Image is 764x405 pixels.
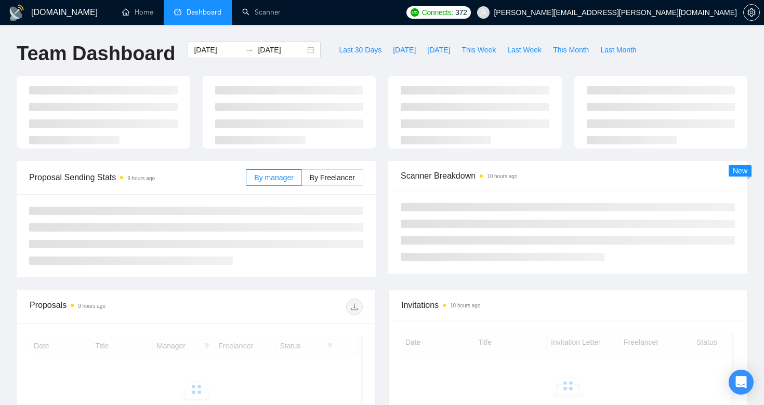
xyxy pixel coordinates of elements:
button: Last Month [595,42,642,58]
input: Start date [194,44,241,56]
span: New [733,167,747,175]
span: By Freelancer [310,173,355,182]
button: [DATE] [421,42,456,58]
div: Open Intercom Messenger [729,370,754,395]
button: setting [743,4,760,21]
a: searchScanner [242,8,281,17]
span: [DATE] [427,44,450,56]
span: swap-right [245,46,254,54]
span: This Month [553,44,589,56]
span: Scanner Breakdown [401,169,735,182]
span: dashboard [174,8,181,16]
a: homeHome [122,8,153,17]
span: [DATE] [393,44,416,56]
span: Proposal Sending Stats [29,171,246,184]
time: 10 hours ago [450,303,480,308]
span: By manager [254,173,293,182]
span: Connects: [422,7,453,18]
button: Last 30 Days [333,42,387,58]
button: Last Week [502,42,547,58]
span: This Week [462,44,496,56]
img: logo [8,5,25,21]
time: 9 hours ago [127,176,155,181]
button: This Week [456,42,502,58]
h1: Team Dashboard [17,42,175,66]
button: [DATE] [387,42,421,58]
span: Invitations [401,299,734,312]
span: 372 [455,7,467,18]
span: to [245,46,254,54]
a: setting [743,8,760,17]
span: Last 30 Days [339,44,381,56]
input: End date [258,44,305,56]
button: This Month [547,42,595,58]
div: Proposals [30,299,196,315]
img: upwork-logo.png [411,8,419,17]
time: 10 hours ago [487,173,517,179]
span: Dashboard [187,8,221,17]
span: user [480,9,487,16]
span: Last Month [600,44,636,56]
time: 9 hours ago [78,303,106,309]
span: Last Week [507,44,542,56]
